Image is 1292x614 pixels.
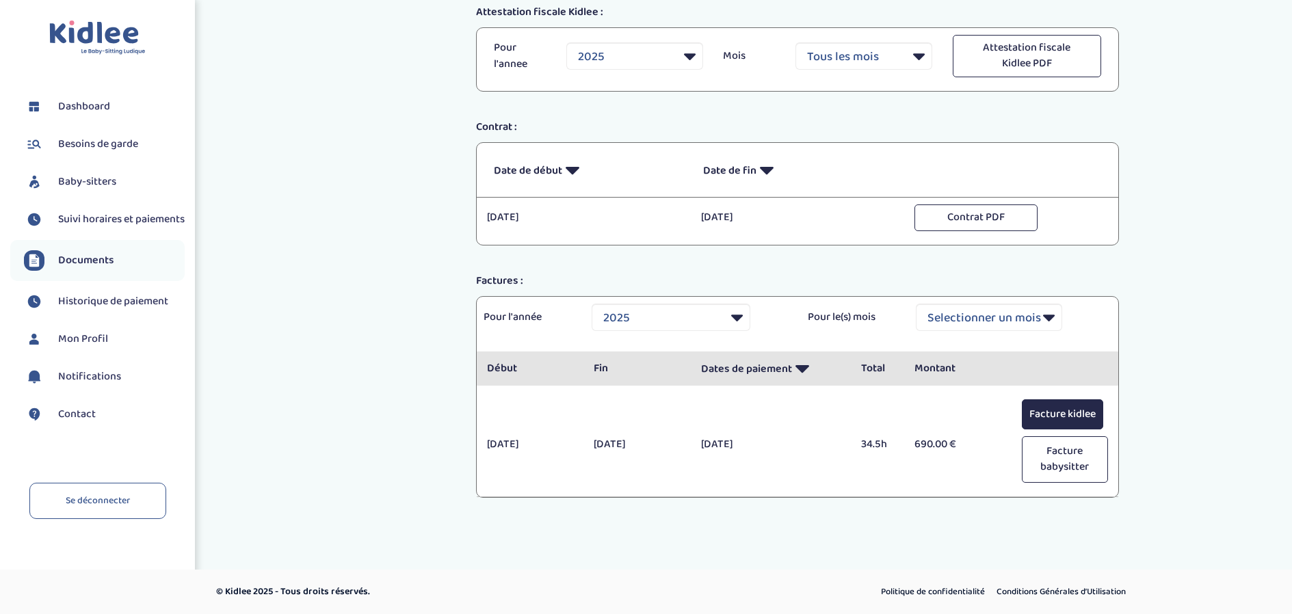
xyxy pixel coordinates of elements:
[24,96,185,117] a: Dashboard
[594,436,680,453] p: [DATE]
[24,329,44,349] img: profil.svg
[216,585,704,599] p: © Kidlee 2025 - Tous droits réservés.
[466,4,1129,21] div: Attestation fiscale Kidlee :
[876,583,990,601] a: Politique de confidentialité
[49,21,146,55] img: logo.svg
[24,291,44,312] img: suivihoraire.svg
[1022,436,1108,483] button: Facture babysitter
[487,360,573,377] p: Début
[914,360,1001,377] p: Montant
[24,250,185,271] a: Documents
[58,211,185,228] span: Suivi horaires et paiements
[723,48,775,64] p: Mois
[24,209,44,230] img: suivihoraire.svg
[24,291,185,312] a: Historique de paiement
[466,119,1129,135] div: Contrat :
[494,153,683,187] p: Date de début
[1022,455,1108,470] a: Facture babysitter
[58,293,168,310] span: Historique de paiement
[914,204,1038,231] button: Contrat PDF
[24,329,185,349] a: Mon Profil
[24,96,44,117] img: dashboard.svg
[914,209,1038,224] a: Contrat PDF
[24,172,44,192] img: babysitters.svg
[24,366,185,387] a: Notifications
[24,172,185,192] a: Baby-sitters
[466,273,1129,289] div: Factures :
[58,406,96,423] span: Contact
[1022,399,1103,430] button: Facture kidlee
[24,404,185,425] a: Contact
[24,250,44,271] img: documents.svg
[58,136,138,152] span: Besoins de garde
[58,252,114,269] span: Documents
[701,351,841,385] p: Dates de paiement
[484,309,571,325] p: Pour l'année
[29,483,166,519] a: Se déconnecter
[494,40,546,72] p: Pour l'annee
[487,209,681,226] p: [DATE]
[58,331,108,347] span: Mon Profil
[701,209,895,226] p: [DATE]
[861,436,894,453] p: 34.5h
[703,153,892,187] p: Date de fin
[1022,410,1103,425] a: Facture kidlee
[953,48,1101,63] a: Attestation fiscale Kidlee PDF
[594,360,680,377] p: Fin
[487,436,573,453] p: [DATE]
[58,98,110,115] span: Dashboard
[24,134,185,155] a: Besoins de garde
[701,436,841,453] p: [DATE]
[24,366,44,387] img: notification.svg
[24,134,44,155] img: besoin.svg
[861,360,894,377] p: Total
[58,174,116,190] span: Baby-sitters
[953,35,1101,77] button: Attestation fiscale Kidlee PDF
[992,583,1131,601] a: Conditions Générales d’Utilisation
[24,404,44,425] img: contact.svg
[808,309,895,325] p: Pour le(s) mois
[24,209,185,230] a: Suivi horaires et paiements
[914,436,1001,453] p: 690.00 €
[58,369,121,385] span: Notifications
